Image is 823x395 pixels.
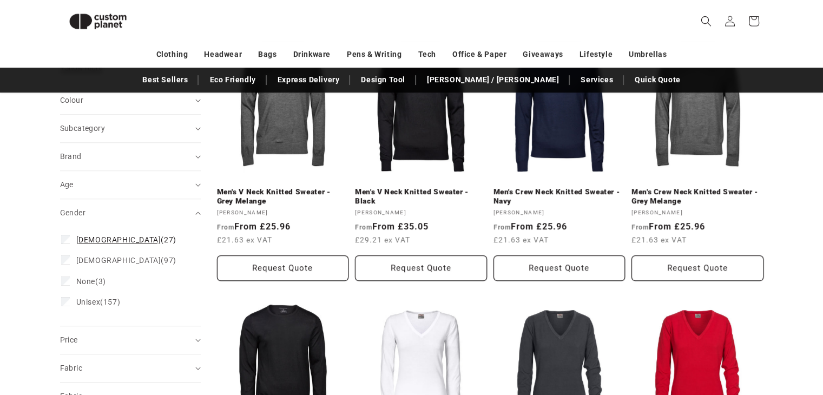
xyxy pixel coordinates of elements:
summary: Subcategory (0 selected) [60,115,201,142]
a: Office & Paper [452,45,506,64]
span: Price [60,335,78,344]
a: Design Tool [355,70,411,89]
button: Request Quote [355,255,487,281]
summary: Brand (0 selected) [60,143,201,170]
summary: Fabric (0 selected) [60,354,201,382]
span: (3) [76,276,106,286]
a: Giveaways [523,45,563,64]
a: [PERSON_NAME] / [PERSON_NAME] [422,70,564,89]
a: Pens & Writing [347,45,401,64]
a: Headwear [204,45,242,64]
a: Umbrellas [629,45,667,64]
span: (97) [76,255,176,265]
a: Men's V Neck Knitted Sweater - Grey Melange [217,187,349,206]
button: Request Quote [493,255,626,281]
span: Gender [60,208,85,217]
a: Clothing [156,45,188,64]
span: Subcategory [60,124,105,133]
a: Quick Quote [629,70,686,89]
a: Express Delivery [272,70,345,89]
a: Services [575,70,618,89]
summary: Price [60,326,201,354]
span: [DEMOGRAPHIC_DATA] [76,235,161,244]
span: Unisex [76,298,101,306]
summary: Search [694,9,718,33]
span: Age [60,180,74,189]
span: (27) [76,235,176,245]
a: Bags [258,45,276,64]
a: Eco Friendly [204,70,261,89]
button: Request Quote [217,255,349,281]
button: Request Quote [631,255,763,281]
a: Tech [418,45,436,64]
img: Custom Planet [60,4,136,38]
a: Drinkware [293,45,331,64]
span: (157) [76,297,121,307]
span: None [76,277,95,286]
span: [DEMOGRAPHIC_DATA] [76,256,161,265]
summary: Gender (0 selected) [60,199,201,227]
span: Colour [60,96,83,104]
a: Men's Crew Neck Knitted Sweater - Navy [493,187,626,206]
a: Lifestyle [580,45,613,64]
summary: Age (0 selected) [60,171,201,199]
span: Brand [60,152,82,161]
summary: Colour (0 selected) [60,87,201,114]
span: Fabric [60,364,82,372]
a: Men's Crew Neck Knitted Sweater - Grey Melange [631,187,763,206]
a: Men's V Neck Knitted Sweater - Black [355,187,487,206]
iframe: Chat Widget [769,343,823,395]
a: Best Sellers [137,70,193,89]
